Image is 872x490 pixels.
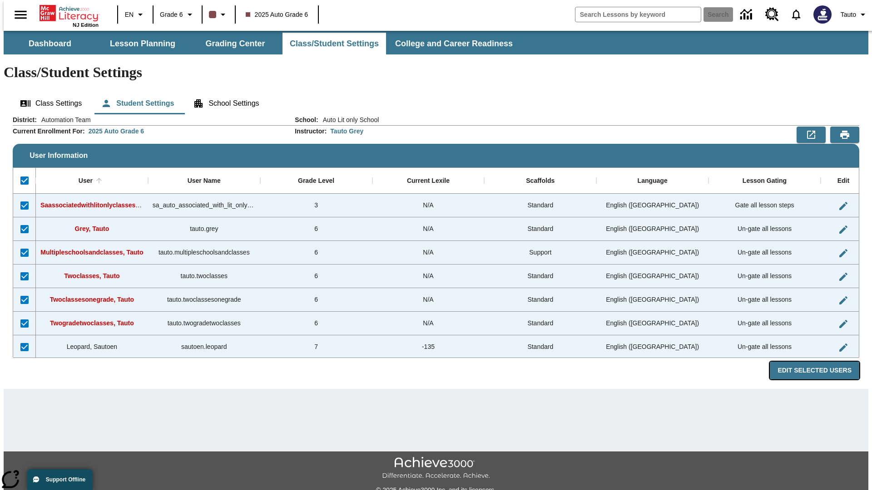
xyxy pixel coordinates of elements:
[260,217,372,241] div: 6
[484,265,596,288] div: Standard
[260,288,372,312] div: 6
[372,265,485,288] div: N/A
[837,6,872,23] button: Profile/Settings
[148,217,260,241] div: tauto.grey
[830,127,859,143] button: Print Preview
[372,312,485,335] div: N/A
[73,22,99,28] span: NJ Edition
[190,33,281,54] button: Grading Center
[156,6,199,23] button: Grade: Grade 6, Select a grade
[50,319,134,327] span: Twogradetwoclasses, Tauto
[596,194,708,217] div: English (US)
[148,194,260,217] div: sa_auto_associated_with_lit_only_classes
[46,476,85,483] span: Support Offline
[148,265,260,288] div: tauto.twoclasses
[295,127,327,135] h2: Instructor :
[40,249,143,256] span: Multipleschoolsandclasses, Tauto
[834,244,852,262] button: Edit User
[708,217,821,241] div: Un-gate all lessons
[372,288,485,312] div: N/A
[27,469,93,490] button: Support Offline
[13,115,859,380] div: User Information
[13,116,37,124] h2: District :
[834,315,852,333] button: Edit User
[708,265,821,288] div: Un-gate all lessons
[743,177,787,185] div: Lesson Gating
[13,93,859,114] div: Class/Student Settings
[708,312,821,335] div: Un-gate all lessons
[298,177,334,185] div: Grade Level
[295,116,318,124] h2: School :
[148,335,260,359] div: sautoen.leopard
[841,10,856,20] span: Tauto
[484,194,596,217] div: Standard
[205,6,232,23] button: Class color is dark brown. Change class color
[808,3,837,26] button: Select a new avatar
[813,5,832,24] img: Avatar
[760,2,784,27] a: Resource Center, Will open in new tab
[596,335,708,359] div: English (US)
[75,225,109,232] span: Grey, Tauto
[40,3,99,28] div: Home
[638,177,668,185] div: Language
[834,220,852,239] button: Edit User
[837,177,849,185] div: Edit
[575,7,701,22] input: search field
[260,265,372,288] div: 6
[97,33,188,54] button: Lesson Planning
[4,31,868,54] div: SubNavbar
[260,194,372,217] div: 3
[708,335,821,359] div: Un-gate all lessons
[94,93,181,114] button: Student Settings
[596,288,708,312] div: English (US)
[79,177,93,185] div: User
[246,10,308,20] span: 2025 Auto Grade 6
[148,288,260,312] div: tauto.twoclassesonegrade
[186,93,266,114] button: School Settings
[834,338,852,357] button: Edit User
[596,217,708,241] div: English (US)
[64,272,119,279] span: Twoclasses, Tauto
[834,291,852,309] button: Edit User
[797,127,826,143] button: Export to CSV
[121,6,150,23] button: Language: EN, Select a language
[372,217,485,241] div: N/A
[125,10,134,20] span: EN
[407,177,450,185] div: Current Lexile
[484,217,596,241] div: Standard
[834,197,852,215] button: Edit User
[260,312,372,335] div: 6
[188,177,221,185] div: User Name
[484,241,596,265] div: Support
[7,1,34,28] button: Open side menu
[282,33,386,54] button: Class/Student Settings
[40,4,99,22] a: Home
[260,241,372,265] div: 6
[708,288,821,312] div: Un-gate all lessons
[160,10,183,20] span: Grade 6
[30,152,88,160] span: User Information
[372,335,485,359] div: -135
[596,265,708,288] div: English (US)
[388,33,520,54] button: College and Career Readiness
[372,194,485,217] div: N/A
[484,288,596,312] div: Standard
[372,241,485,265] div: N/A
[40,201,234,209] span: Saassociatedwithlitonlyclasses, Saassociatedwithlitonlyclasses
[89,127,144,136] div: 2025 Auto Grade 6
[4,33,521,54] div: SubNavbar
[382,457,490,480] img: Achieve3000 Differentiate Accelerate Achieve
[50,296,134,303] span: Twoclassesonegrade, Tauto
[148,241,260,265] div: tauto.multipleschoolsandclasses
[484,312,596,335] div: Standard
[708,194,821,217] div: Gate all lesson steps
[4,64,868,81] h1: Class/Student Settings
[596,241,708,265] div: English (US)
[526,177,555,185] div: Scaffolds
[784,3,808,26] a: Notifications
[735,2,760,27] a: Data Center
[260,335,372,359] div: 7
[5,33,95,54] button: Dashboard
[13,127,85,135] h2: Current Enrollment For :
[67,343,117,350] span: Leopard, Sautoen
